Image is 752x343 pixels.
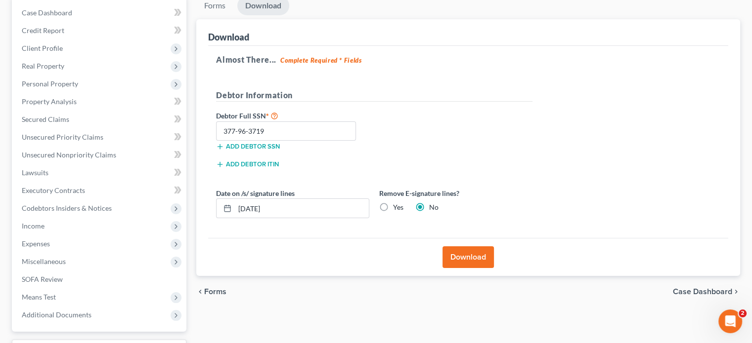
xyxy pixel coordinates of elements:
[739,309,747,317] span: 2
[196,288,204,296] i: chevron_left
[673,288,732,296] span: Case Dashboard
[22,293,56,301] span: Means Test
[216,89,532,102] h5: Debtor Information
[235,199,369,218] input: MM/DD/YYYY
[14,128,186,146] a: Unsecured Priority Claims
[216,143,280,151] button: Add debtor SSN
[22,44,63,52] span: Client Profile
[732,288,740,296] i: chevron_right
[22,275,63,283] span: SOFA Review
[211,110,374,121] label: Debtor Full SSN
[22,151,116,159] span: Unsecured Nonpriority Claims
[429,202,439,212] label: No
[22,133,103,141] span: Unsecured Priority Claims
[216,121,356,141] input: XXX-XX-XXXX
[196,288,240,296] button: chevron_left Forms
[22,8,72,17] span: Case Dashboard
[22,26,64,35] span: Credit Report
[14,93,186,111] a: Property Analysis
[22,97,77,106] span: Property Analysis
[204,288,226,296] span: Forms
[208,31,249,43] div: Download
[14,164,186,182] a: Lawsuits
[14,270,186,288] a: SOFA Review
[216,188,295,198] label: Date on /s/ signature lines
[379,188,532,198] label: Remove E-signature lines?
[718,309,742,333] iframe: Intercom live chat
[22,186,85,194] span: Executory Contracts
[22,115,69,123] span: Secured Claims
[216,160,279,168] button: Add debtor ITIN
[14,22,186,39] a: Credit Report
[393,202,403,212] label: Yes
[22,62,64,70] span: Real Property
[442,246,494,268] button: Download
[22,257,66,266] span: Miscellaneous
[22,310,91,319] span: Additional Documents
[22,168,48,177] span: Lawsuits
[14,111,186,128] a: Secured Claims
[14,182,186,199] a: Executory Contracts
[280,56,362,64] strong: Complete Required * Fields
[22,222,44,230] span: Income
[22,204,112,212] span: Codebtors Insiders & Notices
[14,4,186,22] a: Case Dashboard
[22,239,50,248] span: Expenses
[14,146,186,164] a: Unsecured Nonpriority Claims
[216,54,720,66] h5: Almost There...
[673,288,740,296] a: Case Dashboard chevron_right
[22,79,78,88] span: Personal Property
